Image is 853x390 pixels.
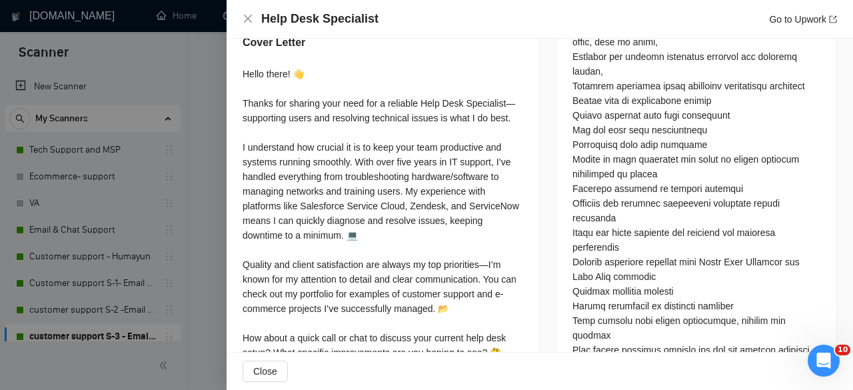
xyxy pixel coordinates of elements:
[261,11,379,27] h4: Help Desk Specialist
[243,361,288,382] button: Close
[769,14,837,25] a: Go to Upworkexport
[835,345,850,355] span: 10
[243,13,253,25] button: Close
[253,364,277,379] span: Close
[829,15,837,23] span: export
[243,13,253,24] span: close
[243,35,305,51] h5: Cover Letter
[808,345,840,377] iframe: Intercom live chat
